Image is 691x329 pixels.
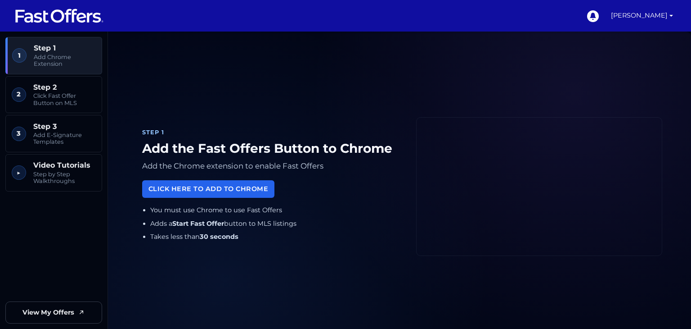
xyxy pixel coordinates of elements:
p: Add the Chrome extension to enable Fast Offers [142,160,402,173]
span: Add E-Signature Templates [33,132,96,146]
span: 1 [12,48,27,63]
span: ▶︎ [12,165,26,180]
div: Step 1 [142,128,402,137]
a: View My Offers [5,302,102,324]
li: Adds a button to MLS listings [150,219,402,229]
span: Video Tutorials [33,161,96,169]
a: 2 Step 2 Click Fast Offer Button on MLS [5,76,102,114]
strong: 30 seconds [200,233,238,241]
a: ▶︎ Video Tutorials Step by Step Walkthroughs [5,154,102,192]
span: Step 2 [33,83,96,91]
a: 1 Step 1 Add Chrome Extension [5,37,102,74]
span: Click Fast Offer Button on MLS [33,92,96,106]
span: 2 [12,87,26,102]
a: Click Here to Add to Chrome [142,180,274,198]
span: Step 3 [33,122,96,131]
span: View My Offers [22,307,74,318]
span: Step 1 [34,44,96,52]
strong: Start Fast Offer [172,219,224,228]
a: 3 Step 3 Add E-Signature Templates [5,115,102,152]
li: You must use Chrome to use Fast Offers [150,205,402,215]
li: Takes less than [150,232,402,242]
span: Add Chrome Extension [34,54,96,68]
h1: Add the Fast Offers Button to Chrome [142,141,402,156]
span: 3 [12,127,26,141]
span: Step by Step Walkthroughs [33,171,96,185]
iframe: Fast Offers Chrome Extension [417,118,662,256]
